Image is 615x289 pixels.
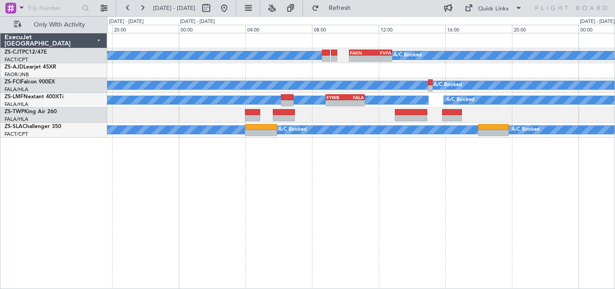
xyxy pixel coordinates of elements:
div: - [326,101,345,106]
div: [DATE] - [DATE] [180,18,215,26]
div: A/C Booked [278,123,307,137]
a: ZS-CJTPC12/47E [5,50,47,55]
span: [DATE] - [DATE] [153,4,195,12]
a: FALA/HLA [5,116,28,123]
div: FVFA [371,50,391,55]
div: A/C Booked [511,123,540,137]
a: ZS-LMFNextant 400XTi [5,94,63,100]
input: Trip Number [27,1,79,15]
div: A/C Booked [393,49,422,62]
span: ZS-TWP [5,109,24,115]
a: FACT/CPT [5,131,28,138]
div: - [350,56,371,61]
div: - [345,101,363,106]
span: Only With Activity [23,22,95,28]
span: ZS-FCI [5,79,21,85]
div: A/C Booked [446,93,475,107]
a: ZS-AJDLearjet 45XR [5,64,56,70]
div: FALA [345,95,363,100]
a: FACT/CPT [5,56,28,63]
button: Only With Activity [10,18,98,32]
div: - [371,56,391,61]
div: 08:00 [312,25,379,33]
div: 04:00 [245,25,312,33]
div: FYWB [326,95,345,100]
button: Quick Links [460,1,527,15]
div: [DATE] - [DATE] [109,18,144,26]
div: A/C Booked [434,78,462,92]
a: ZS-TWPKing Air 260 [5,109,57,115]
div: 20:00 [112,25,179,33]
span: Refresh [321,5,359,11]
div: FAKN [350,50,371,55]
a: ZS-FCIFalcon 900EX [5,79,55,85]
span: ZS-CJT [5,50,22,55]
a: ZS-SLAChallenger 350 [5,124,61,129]
span: ZS-SLA [5,124,23,129]
span: ZS-AJD [5,64,23,70]
a: FAOR/JNB [5,71,29,78]
div: 00:00 [179,25,245,33]
div: [DATE] - [DATE] [580,18,615,26]
div: 16:00 [445,25,512,33]
div: Quick Links [478,5,509,14]
a: FALA/HLA [5,101,28,108]
span: ZS-LMF [5,94,23,100]
a: FALA/HLA [5,86,28,93]
div: 12:00 [379,25,445,33]
button: Refresh [307,1,362,15]
div: 20:00 [512,25,579,33]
